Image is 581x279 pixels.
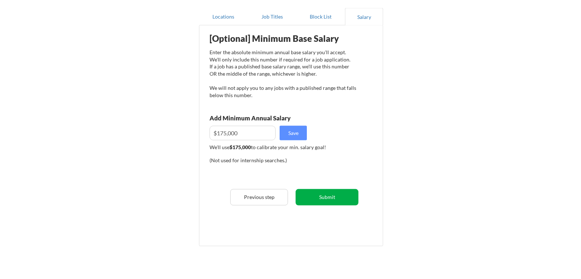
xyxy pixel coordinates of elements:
[345,8,383,25] button: Salary
[210,49,356,99] div: Enter the absolute minimum annual base salary you'll accept. We'll only include this number if re...
[296,189,358,206] button: Submit
[210,144,356,151] div: We'll use to calibrate your min. salary goal!
[296,8,345,25] button: Block List
[210,34,356,43] div: [Optional] Minimum Base Salary
[230,189,288,206] button: Previous step
[210,157,308,164] div: (Not used for internship searches.)
[248,8,296,25] button: Job Titles
[199,8,248,25] button: Locations
[229,144,251,150] strong: $175,000
[210,126,276,140] input: E.g. $100,000
[280,126,307,140] button: Save
[210,115,323,121] div: Add Minimum Annual Salary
